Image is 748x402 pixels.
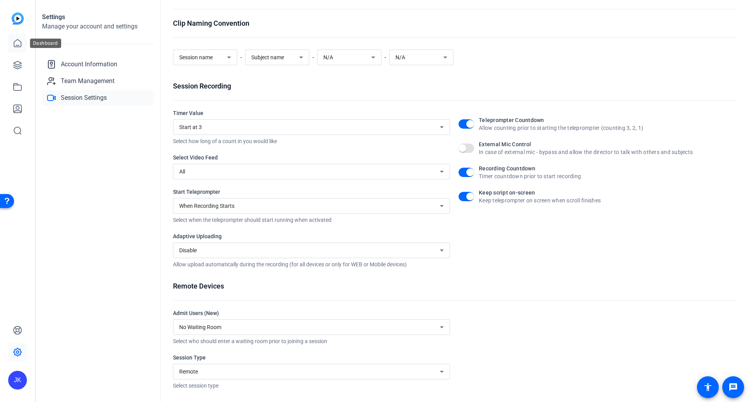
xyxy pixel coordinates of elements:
[479,172,581,180] div: Timer countdown prior to start recording
[309,54,317,61] span: -
[479,189,601,197] div: Keep script on-screen
[237,54,245,61] span: -
[173,216,450,224] div: Select when the teleprompter should start running when activated
[251,54,284,60] span: Subject name
[479,165,581,172] div: Recording Countdown
[42,73,154,89] a: Team Management
[30,39,61,48] div: Dashboard
[479,140,693,148] div: External Mic Control
[179,203,235,209] span: When Recording Starts
[173,260,450,268] div: Allow upload automatically during the recording (for all devices or only for WEB or Mobile devices)
[61,93,107,103] span: Session Settings
[173,354,450,361] div: Session Type
[42,90,154,106] a: Session Settings
[479,124,643,132] div: Allow counting prior to starting the teleprompter (counting 3, 2, 1)
[173,281,736,292] div: Remote Devices
[173,154,450,161] div: Select Video Feed
[173,109,450,117] div: Timer Value
[173,382,450,390] div: Select session type
[381,54,389,61] span: -
[729,383,738,392] mat-icon: message
[479,116,643,124] div: Teleprompter Countdown
[179,368,198,375] span: Remote
[42,12,154,22] h1: Settings
[173,232,450,240] div: Adaptive Uploading
[8,371,27,390] div: JK
[179,324,221,330] span: No Waiting Room
[12,12,24,25] img: blue-gradient.svg
[61,76,115,86] span: Team Management
[42,22,154,31] h2: Manage your account and settings
[323,54,333,60] span: N/A
[703,383,713,392] mat-icon: accessibility
[173,81,736,92] div: Session Recording
[479,148,693,156] div: In case of external mic - bypass and allow the director to talk with others and subjects
[179,247,197,253] span: Disable
[179,54,213,60] span: Session name
[179,168,185,175] span: All
[173,137,450,145] div: Select how long of a count in you would like
[173,188,450,196] div: Start Teleprompter
[173,18,736,29] div: Clip Naming Convention
[173,337,450,345] div: Select who should enter a waiting room prior to joining a session
[173,309,450,317] div: Admit Users (New)
[179,124,202,130] span: Start at 3
[479,197,601,204] div: Keep teleprompter on screen when scroll finishes
[61,60,117,69] span: Account Information
[42,57,154,72] a: Account Information
[395,54,405,60] span: N/A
